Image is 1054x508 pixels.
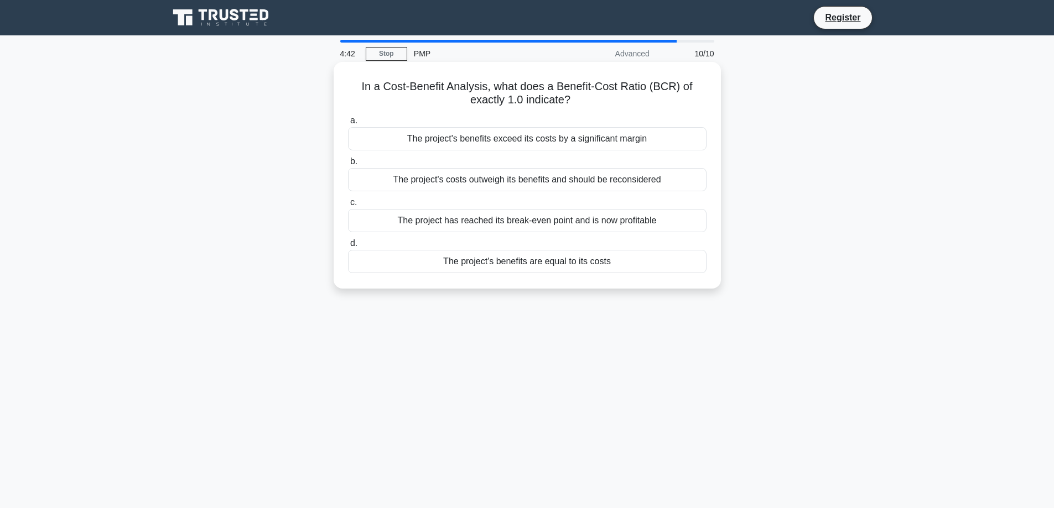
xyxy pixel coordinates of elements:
[407,43,559,65] div: PMP
[350,116,357,125] span: a.
[559,43,656,65] div: Advanced
[350,197,357,207] span: c.
[348,168,707,191] div: The project's costs outweigh its benefits and should be reconsidered
[347,80,708,107] h5: In a Cost-Benefit Analysis, what does a Benefit-Cost Ratio (BCR) of exactly 1.0 indicate?
[350,238,357,248] span: d.
[334,43,366,65] div: 4:42
[348,127,707,150] div: The project's benefits exceed its costs by a significant margin
[366,47,407,61] a: Stop
[348,209,707,232] div: The project has reached its break-even point and is now profitable
[818,11,867,24] a: Register
[656,43,721,65] div: 10/10
[350,156,357,166] span: b.
[348,250,707,273] div: The project's benefits are equal to its costs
